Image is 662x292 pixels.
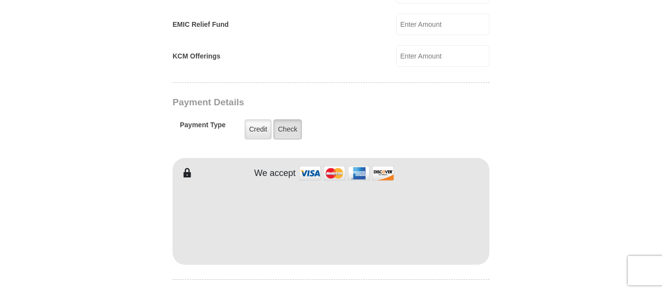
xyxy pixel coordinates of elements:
h4: We accept [254,168,296,179]
label: Credit [245,119,272,139]
img: credit cards accepted [298,163,395,184]
label: EMIC Relief Fund [173,19,229,30]
label: Check [273,119,302,139]
label: KCM Offerings [173,51,220,61]
h5: Payment Type [180,121,226,134]
h3: Payment Details [173,97,421,108]
input: Enter Amount [396,45,489,67]
input: Enter Amount [396,14,489,35]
